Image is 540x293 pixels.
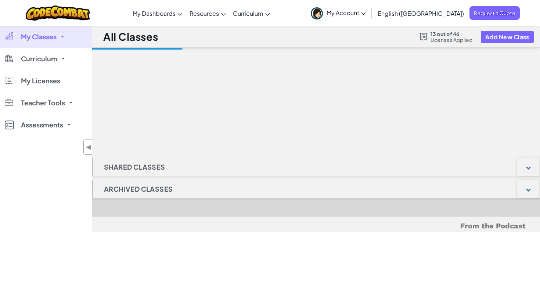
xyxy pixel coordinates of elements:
a: Resources [186,3,229,23]
button: Add New Class [481,31,534,43]
span: My Licenses [21,77,60,84]
span: 13 out of 46 [431,31,473,37]
img: avatar [311,7,323,19]
a: Curriculum [229,3,274,23]
span: My Dashboards [133,10,176,17]
span: Teacher Tools [21,100,65,106]
img: CodeCombat logo [26,6,90,21]
span: Resources [190,10,219,17]
h1: Archived Classes [93,180,184,198]
a: My Dashboards [129,3,186,23]
h1: All Classes [103,30,158,44]
span: Assessments [21,122,63,128]
a: Request a Quote [469,6,520,20]
span: Curriculum [21,55,57,62]
span: Licenses Applied [431,37,473,43]
h1: Shared Classes [93,158,177,176]
a: My Account [307,1,370,25]
span: My Classes [21,33,57,40]
span: English ([GEOGRAPHIC_DATA]) [378,10,464,17]
span: My Account [327,9,366,17]
a: English ([GEOGRAPHIC_DATA]) [374,3,468,23]
span: Curriculum [233,10,263,17]
h5: From the Podcast [107,220,526,232]
span: ◀ [86,142,92,152]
